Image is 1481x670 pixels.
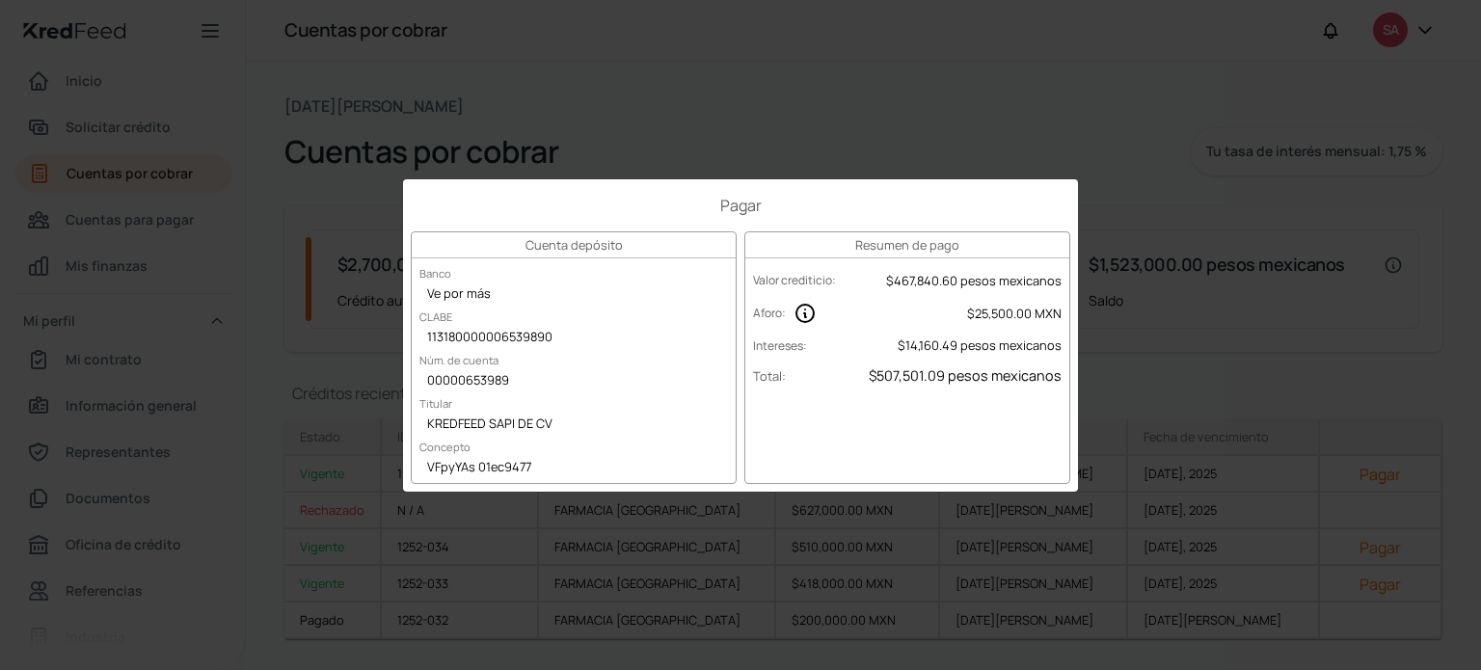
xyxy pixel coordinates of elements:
font: $467,840.60 pesos mexicanos [886,272,1062,289]
font: : [803,337,807,354]
font: : [832,272,836,288]
font: $14,160.49 pesos mexicanos [898,336,1062,354]
font: : [782,367,786,385]
font: Pagar [720,195,762,216]
font: Banco [419,266,451,281]
font: VFpyYAs 01ec9477 [427,458,531,475]
font: Ve por más [427,284,491,302]
font: Concepto [419,440,471,454]
font: $507,501.09 pesos mexicanos [869,366,1062,385]
font: Núm. de cuenta [419,353,498,367]
font: Total [753,367,782,385]
font: Valor crediticio [753,272,832,288]
font: Resumen de pago [855,236,959,254]
font: Titular [419,396,452,411]
font: Aforo [753,305,782,321]
font: 00000653989 [427,371,509,389]
font: $25,500.00 MXN [967,305,1062,322]
font: CLABE [419,309,452,324]
font: : [782,305,786,321]
font: Cuenta depósito [525,236,623,254]
font: 113180000006539890 [427,328,552,345]
font: KREDFEED SAPI DE CV [427,415,552,432]
font: Intereses [753,337,803,354]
